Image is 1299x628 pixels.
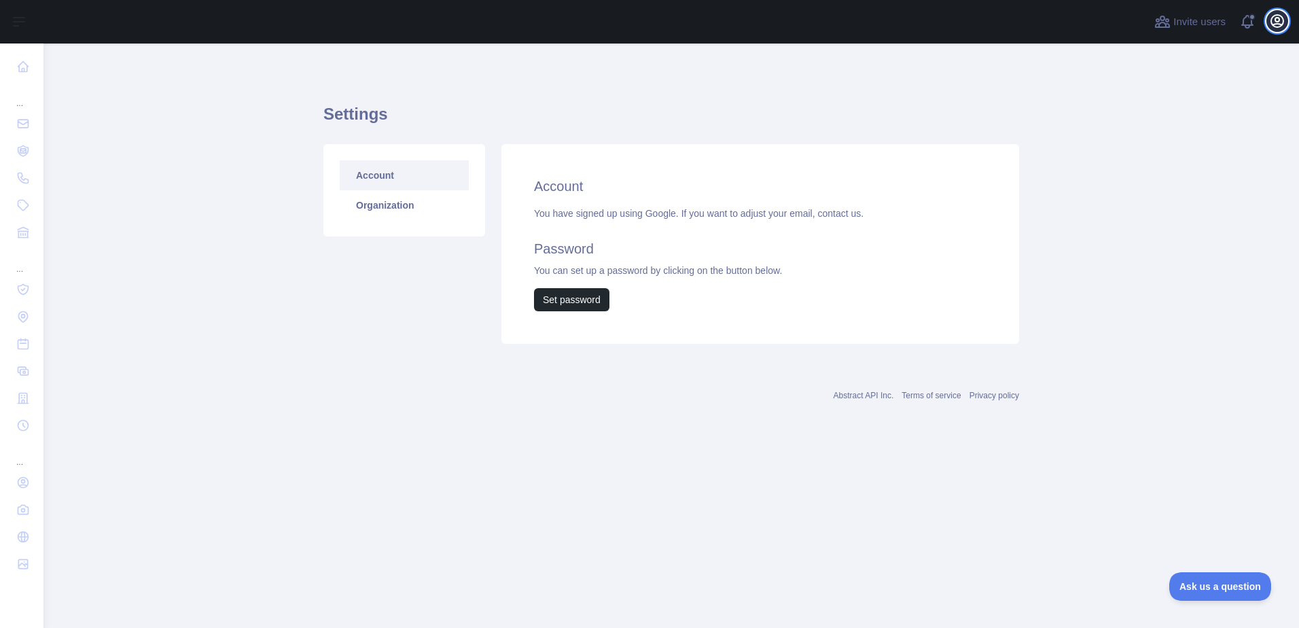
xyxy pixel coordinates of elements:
[534,207,986,311] div: You have signed up using Google. If you want to adjust your email, You can set up a password by c...
[323,103,1019,136] h1: Settings
[340,190,469,220] a: Organization
[1173,14,1226,30] span: Invite users
[817,208,864,219] a: contact us.
[11,82,33,109] div: ...
[1152,11,1228,33] button: Invite users
[11,247,33,275] div: ...
[11,440,33,468] div: ...
[1169,572,1272,601] iframe: Toggle Customer Support
[534,288,609,311] button: Set password
[534,239,986,258] h2: Password
[340,160,469,190] a: Account
[969,391,1019,400] a: Privacy policy
[534,177,986,196] h2: Account
[834,391,894,400] a: Abstract API Inc.
[902,391,961,400] a: Terms of service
